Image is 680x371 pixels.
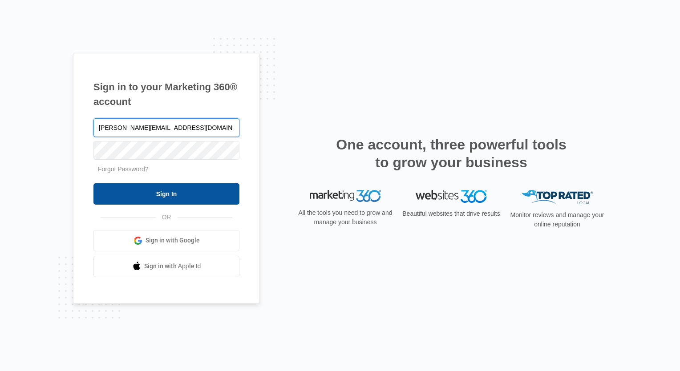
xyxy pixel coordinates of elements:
[146,236,200,245] span: Sign in with Google
[93,118,239,137] input: Email
[93,230,239,251] a: Sign in with Google
[295,208,395,227] p: All the tools you need to grow and manage your business
[93,183,239,205] input: Sign In
[401,209,501,218] p: Beautiful websites that drive results
[144,262,201,271] span: Sign in with Apple Id
[93,80,239,109] h1: Sign in to your Marketing 360® account
[156,213,178,222] span: OR
[522,190,593,205] img: Top Rated Local
[333,136,569,171] h2: One account, three powerful tools to grow your business
[416,190,487,203] img: Websites 360
[310,190,381,202] img: Marketing 360
[507,210,607,229] p: Monitor reviews and manage your online reputation
[93,256,239,277] a: Sign in with Apple Id
[98,165,149,173] a: Forgot Password?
